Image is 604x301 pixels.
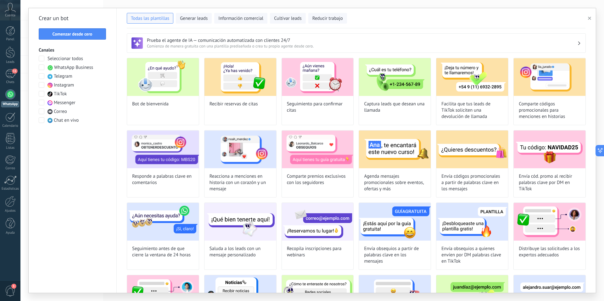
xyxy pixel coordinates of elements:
div: Panel [1,37,20,42]
img: Bot de bienvenida [127,58,199,96]
span: Telegram [54,73,72,80]
img: Captura leads que desean una llamada [359,58,431,96]
img: Facilita que tus leads de TikTok soliciten una devolución de llamada [436,58,508,96]
button: Reducir trabajo [308,13,347,24]
img: Agenda mensajes promocionales sobre eventos, ofertas y más [359,131,431,168]
img: Envía obsequios a partir de palabras clave en los mensajes [359,203,431,241]
div: Ajustes [1,209,20,213]
span: Comienza de manera gratuita con una plantilla prediseñada o crea tu propio agente desde cero. [147,43,577,49]
div: Estadísticas [1,187,20,191]
span: Generar leads [180,15,208,22]
img: Recibir reservas de citas [204,58,276,96]
div: Calendario [1,124,20,128]
span: Cultivar leads [274,15,301,22]
img: Responde a palabras clave en comentarios [127,131,199,168]
h2: Crear un bot [39,13,106,23]
span: Seguimiento antes de que cierre la ventana de 24 horas [132,246,194,258]
span: TikTok [54,91,67,97]
span: Responde a palabras clave en comentarios [132,173,194,186]
button: Cultivar leads [270,13,305,24]
span: 11 [12,69,17,74]
div: Listas [1,146,20,150]
span: Comparte códigos promocionales para menciones en historias [519,101,580,120]
span: Seguimiento para confirmar citas [287,101,349,114]
button: Todas las plantillas [127,13,173,24]
img: Envía obsequios a quienes envíen por DM palabras clave en TikTok [436,203,508,241]
span: Envía obsequios a partir de palabras clave en los mensajes [364,246,426,265]
span: Todas las plantillas [131,15,169,22]
span: Instagram [54,82,74,88]
img: Saluda a los leads con un mensaje personalizado [204,203,276,241]
span: Comparte premios exclusivos con los seguidores [287,173,349,186]
div: Correo [1,166,20,170]
span: Distribuye las solicitudes a los expertos adecuados [519,246,580,258]
span: Envía obsequios a quienes envíen por DM palabras clave en TikTok [441,246,503,265]
span: Cuenta [5,14,15,18]
span: Bot de bienvenida [132,101,169,107]
span: Facilita que tus leads de TikTok soliciten una devolución de llamada [441,101,503,120]
span: Correo [54,109,67,115]
img: Envía cód. promo al recibir palabras clave por DM en TikTok [514,131,585,168]
span: 1 [11,284,16,289]
span: WhatsApp Business [54,64,93,71]
span: Agenda mensajes promocionales sobre eventos, ofertas y más [364,173,426,192]
img: Seguimiento antes de que cierre la ventana de 24 horas [127,203,199,241]
h3: Prueba el agente de IA — comunicación automatizada con clientes 24/7 [147,37,577,43]
span: Reducir trabajo [312,15,343,22]
img: Recopila inscripciones para webinars [282,203,354,241]
span: Información comercial [218,15,263,22]
img: Envía códigos promocionales a partir de palabras clave en los mensajes [436,131,508,168]
button: Información comercial [214,13,267,24]
span: Envía códigos promocionales a partir de palabras clave en los mensajes [441,173,503,192]
span: Recibir reservas de citas [210,101,258,107]
span: Messenger [54,100,75,106]
img: Reacciona a menciones en historia con un corazón y un mensaje [204,131,276,168]
img: Seguimiento para confirmar citas [282,58,354,96]
span: Seleccionar todos [48,56,83,62]
img: Distribuye las solicitudes a los expertos adecuados [514,203,585,241]
div: Leads [1,60,20,64]
span: Chat en vivo [54,117,79,124]
span: Captura leads que desean una llamada [364,101,426,114]
img: Comparte códigos promocionales para menciones en historias [514,58,585,96]
img: Comparte premios exclusivos con los seguidores [282,131,354,168]
button: Generar leads [176,13,212,24]
span: Comenzar desde cero [53,32,92,36]
div: Ayuda [1,231,20,235]
h3: Canales [39,47,106,53]
div: Chats [1,80,20,84]
span: Reacciona a menciones en historia con un corazón y un mensaje [210,173,271,192]
button: Comenzar desde cero [39,28,106,40]
div: WhatsApp [1,101,19,107]
span: Envía cód. promo al recibir palabras clave por DM en TikTok [519,173,580,192]
span: Saluda a los leads con un mensaje personalizado [210,246,271,258]
span: Recopila inscripciones para webinars [287,246,349,258]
